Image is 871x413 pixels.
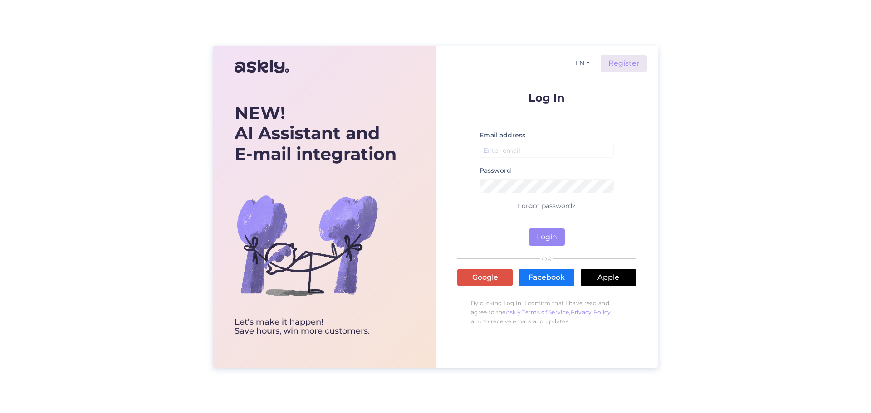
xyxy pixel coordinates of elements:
img: bg-askly [235,173,380,318]
img: Askly [235,56,289,78]
p: By clicking Log In, I confirm that I have read and agree to the , , and to receive emails and upd... [457,294,636,330]
label: Password [480,166,511,175]
a: Askly Terms of Service [506,309,569,316]
p: Log In [457,92,636,103]
button: EN [572,57,593,70]
span: OR [540,256,553,262]
label: Email address [480,131,525,140]
a: Google [457,269,513,286]
a: Facebook [519,269,574,286]
input: Enter email [480,144,614,158]
div: AI Assistant and E-mail integration [235,102,396,165]
a: Forgot password? [518,202,576,210]
button: Login [529,228,565,246]
div: Let’s make it happen! Save hours, win more customers. [235,318,396,336]
a: Privacy Policy [571,309,611,316]
b: NEW! [235,102,285,123]
a: Apple [581,269,636,286]
a: Register [601,55,647,72]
